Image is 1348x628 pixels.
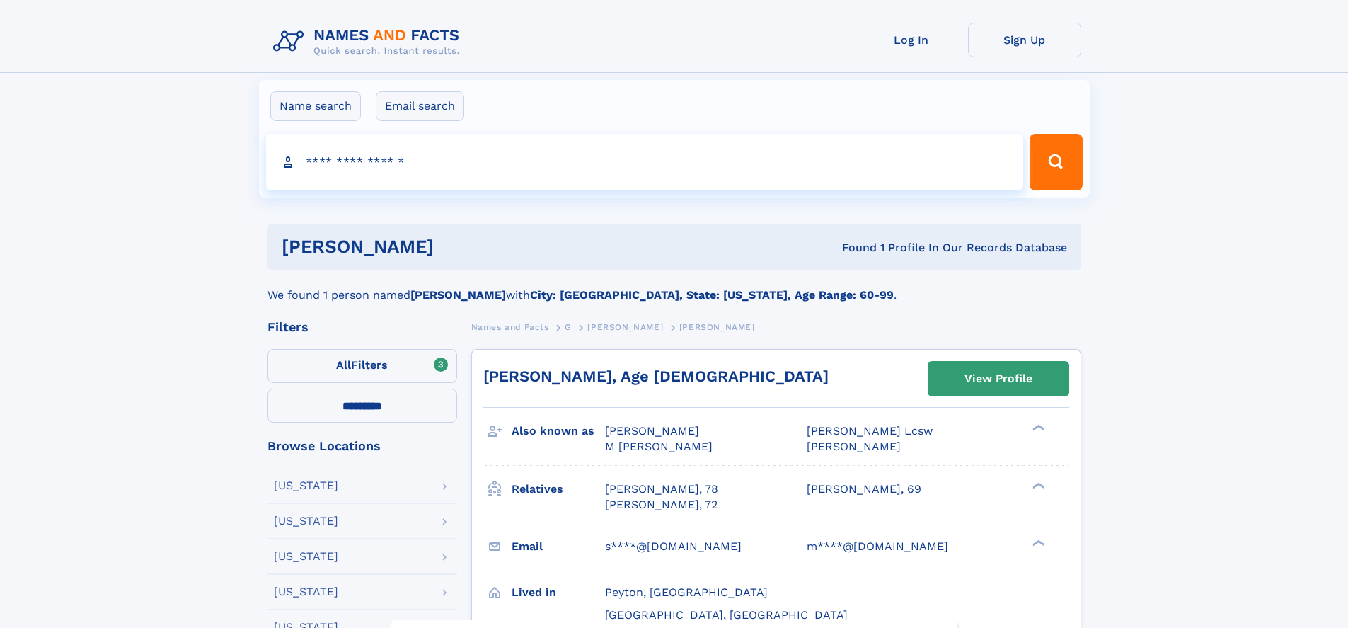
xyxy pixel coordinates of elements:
[266,134,1024,190] input: search input
[410,288,506,302] b: [PERSON_NAME]
[964,362,1032,395] div: View Profile
[605,586,768,599] span: Peyton, [GEOGRAPHIC_DATA]
[512,581,605,605] h3: Lived in
[512,535,605,559] h3: Email
[807,424,933,438] span: [PERSON_NAME] Lcsw
[565,318,572,336] a: G
[587,318,663,336] a: [PERSON_NAME]
[638,240,1067,256] div: Found 1 Profile In Our Records Database
[267,23,471,61] img: Logo Names and Facts
[530,288,894,302] b: City: [GEOGRAPHIC_DATA], State: [US_STATE], Age Range: 60-99
[605,424,699,438] span: [PERSON_NAME]
[512,419,605,443] h3: Also known as
[274,515,338,527] div: [US_STATE]
[336,358,351,372] span: All
[274,551,338,562] div: [US_STATE]
[968,23,1081,57] a: Sign Up
[274,586,338,598] div: [US_STATE]
[807,440,901,453] span: [PERSON_NAME]
[282,238,638,256] h1: [PERSON_NAME]
[1029,423,1046,433] div: ❯
[267,349,457,383] label: Filters
[267,321,457,333] div: Filters
[483,367,829,385] a: [PERSON_NAME], Age [DEMOGRAPHIC_DATA]
[1030,134,1082,190] button: Search Button
[565,322,572,332] span: G
[679,322,755,332] span: [PERSON_NAME]
[512,477,605,501] h3: Relatives
[855,23,968,57] a: Log In
[471,318,549,336] a: Names and Facts
[605,440,713,453] span: M [PERSON_NAME]
[1029,481,1046,490] div: ❯
[267,270,1081,304] div: We found 1 person named with .
[928,362,1068,396] a: View Profile
[267,440,457,452] div: Browse Locations
[605,608,848,622] span: [GEOGRAPHIC_DATA], [GEOGRAPHIC_DATA]
[270,91,361,121] label: Name search
[376,91,464,121] label: Email search
[274,480,338,491] div: [US_STATE]
[605,481,718,497] a: [PERSON_NAME], 78
[807,481,921,497] a: [PERSON_NAME], 69
[587,322,663,332] span: [PERSON_NAME]
[1029,538,1046,547] div: ❯
[605,497,718,513] a: [PERSON_NAME], 72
